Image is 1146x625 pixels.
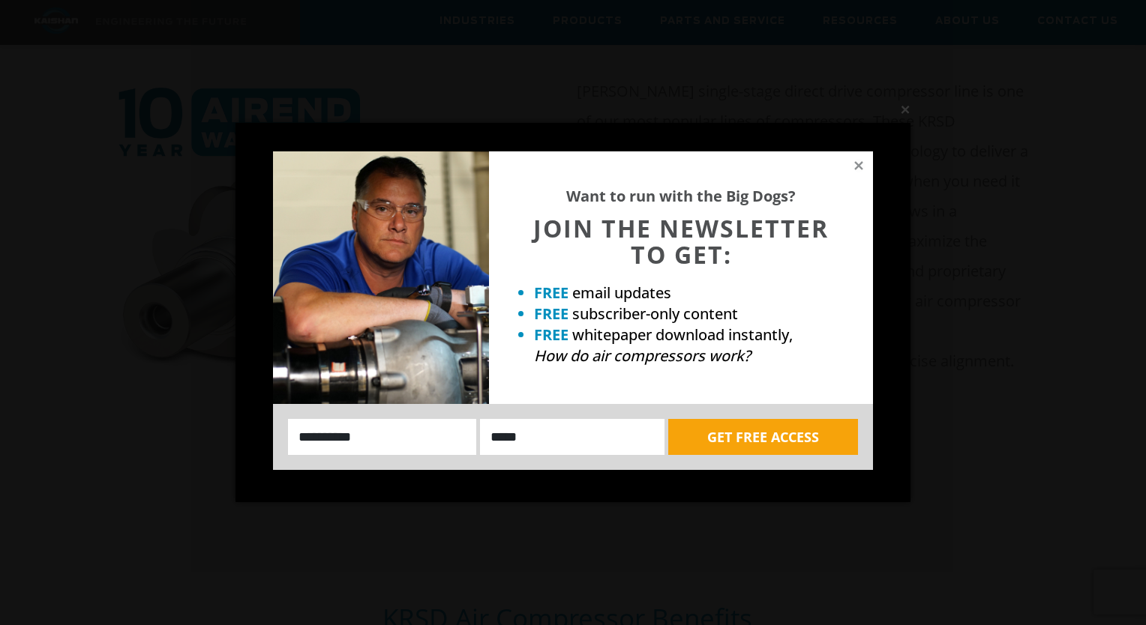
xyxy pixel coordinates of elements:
[668,419,858,455] button: GET FREE ACCESS
[852,159,865,172] button: Close
[572,324,793,345] span: whitepaper download instantly,
[572,283,671,303] span: email updates
[534,324,568,345] strong: FREE
[572,304,738,324] span: subscriber-only content
[288,419,476,455] input: Name:
[534,304,568,324] strong: FREE
[533,212,829,271] span: JOIN THE NEWSLETTER TO GET:
[534,345,751,366] em: How do air compressors work?
[480,419,664,455] input: Email
[566,186,796,206] strong: Want to run with the Big Dogs?
[534,283,568,303] strong: FREE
